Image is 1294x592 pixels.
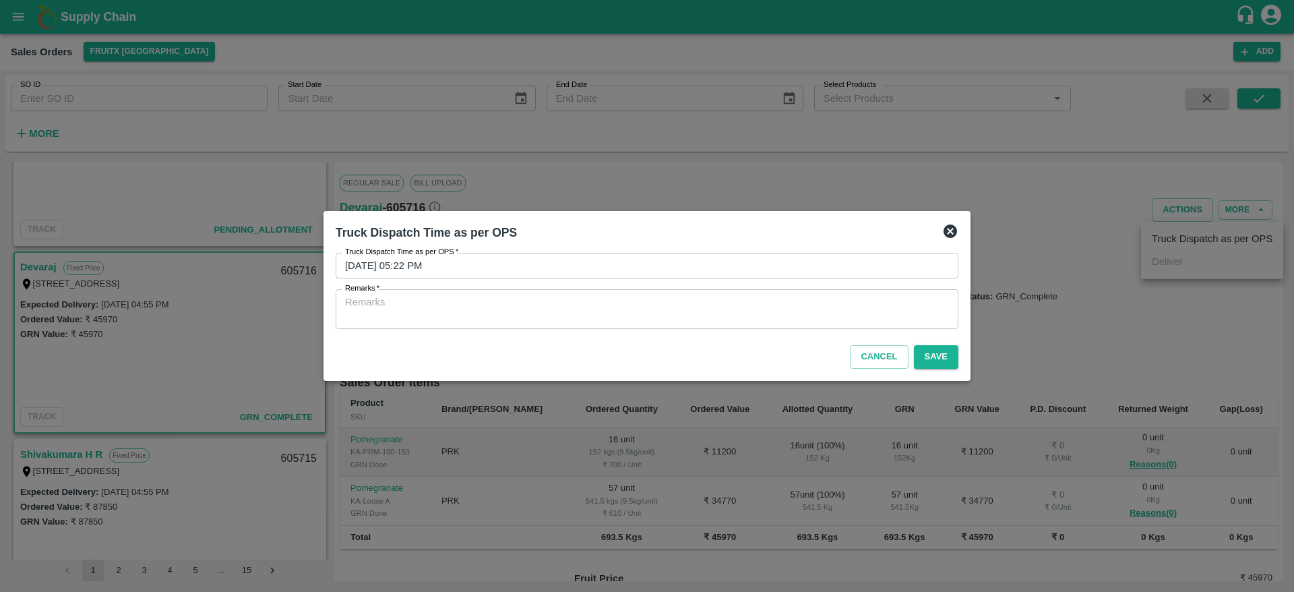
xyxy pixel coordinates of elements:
[345,283,379,294] label: Remarks
[914,345,958,369] button: Save
[336,253,949,278] input: Choose date, selected date is Sep 25, 2025
[336,226,517,239] b: Truck Dispatch Time as per OPS
[850,345,908,369] button: Cancel
[345,247,458,258] label: Truck Dispatch Time as per OPS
